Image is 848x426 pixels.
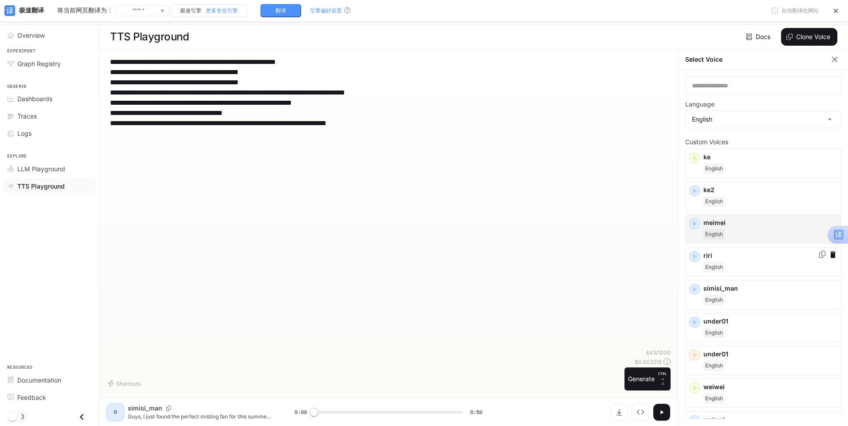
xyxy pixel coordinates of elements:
a: Overview [4,28,95,43]
a: Dashboards [4,91,95,106]
span: English [703,327,725,338]
span: English [703,393,725,404]
span: Dark mode toggle [8,411,17,421]
span: 0:52 [470,408,483,417]
p: simisi_man [128,404,162,413]
p: $ 0.002215 [635,358,662,366]
span: English [703,229,725,240]
a: Feedback [4,390,95,405]
span: Feedback [17,393,46,402]
span: English [703,196,725,207]
span: Graph Registry [17,59,61,68]
button: Copy Voice ID [818,251,827,258]
span: Overview [17,31,45,40]
p: ke [703,153,837,162]
div: English [686,111,841,128]
a: LLM Playground [4,161,95,177]
span: English [703,360,725,371]
p: riri [703,251,837,260]
p: 443 / 1000 [646,349,671,356]
span: 0:00 [294,408,307,417]
button: Close drawer [72,408,92,426]
a: Docs [744,28,774,46]
span: English [703,295,725,305]
span: LLM Playground [17,164,65,174]
a: Logs [4,126,95,141]
button: Copy Voice ID [162,406,175,411]
h1: TTS Playground [110,28,189,46]
p: meimei [703,218,837,227]
span: TTS Playground [17,181,65,191]
a: Documentation [4,372,95,388]
a: TTS Playground [4,178,95,194]
button: GenerateCTRL +⏎ [624,367,671,390]
p: ke2 [703,185,837,194]
p: weiwei [703,415,837,424]
p: Guys, I just found the perfect misting fan for this summer! This is going to be perfect for any o... [128,413,273,420]
p: under01 [703,317,837,326]
p: simisi_man [703,284,837,293]
span: Traces [17,111,37,121]
p: Custom Voices [685,139,841,145]
button: Download audio [610,403,628,421]
a: Traces [4,108,95,124]
div: D [108,405,122,419]
p: under01 [703,350,837,359]
button: Shortcuts [106,376,144,390]
button: Clone Voice [781,28,837,46]
a: Graph Registry [4,56,95,71]
p: CTRL + [658,371,667,382]
span: English [703,262,725,272]
p: weiwei [703,383,837,391]
span: Dashboards [17,94,52,103]
p: ⏎ [658,371,667,387]
p: Language [685,101,715,107]
span: Documentation [17,375,61,385]
button: Inspect [632,403,649,421]
span: Logs [17,129,31,138]
span: English [703,163,725,174]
